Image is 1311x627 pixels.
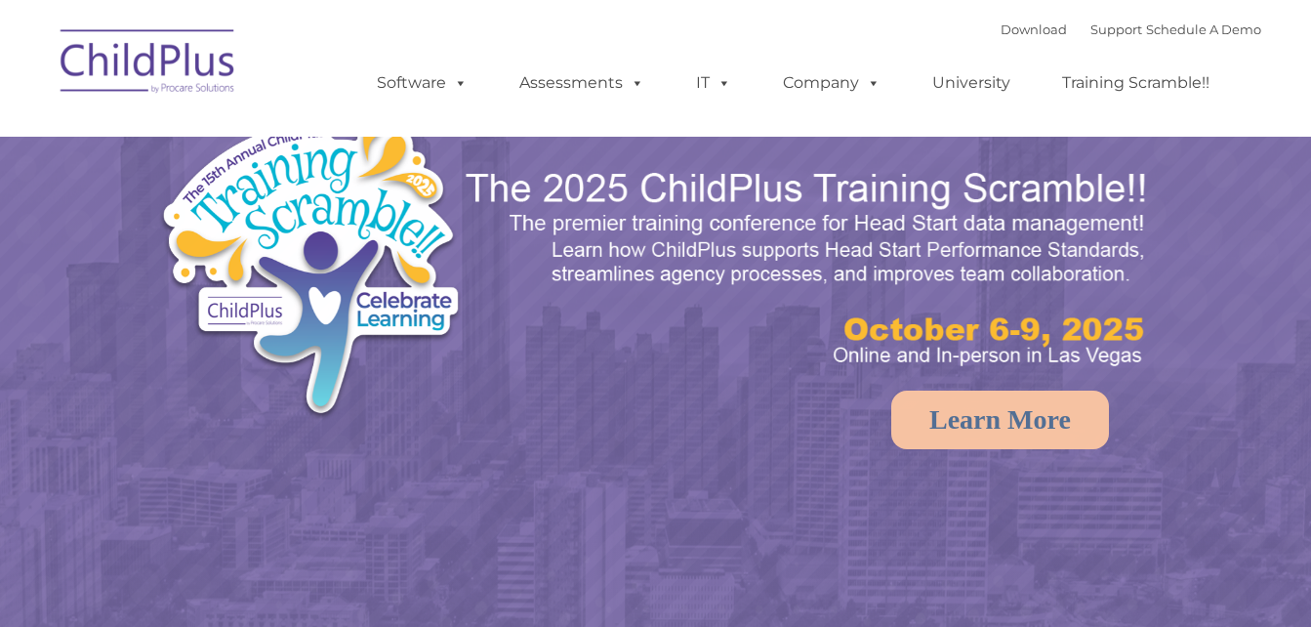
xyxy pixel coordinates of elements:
[500,63,664,103] a: Assessments
[913,63,1030,103] a: University
[51,16,246,113] img: ChildPlus by Procare Solutions
[763,63,900,103] a: Company
[1001,21,1067,37] a: Download
[1043,63,1229,103] a: Training Scramble!!
[1146,21,1261,37] a: Schedule A Demo
[357,63,487,103] a: Software
[1090,21,1142,37] a: Support
[1001,21,1261,37] font: |
[891,391,1109,449] a: Learn More
[676,63,751,103] a: IT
